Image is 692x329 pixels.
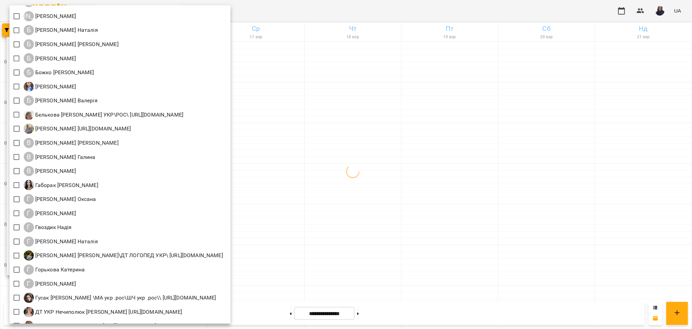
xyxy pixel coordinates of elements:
div: Г [24,208,34,219]
img: Б [24,82,34,92]
a: Г Гвоздик Надія [24,222,72,232]
img: Г [24,293,34,303]
a: Г Гусак [PERSON_NAME] \МА укр .рос\ШЧ укр .рос\\ [URL][DOMAIN_NAME] [24,293,216,303]
div: Г [24,222,34,232]
p: [PERSON_NAME] [34,209,76,218]
div: Гончаренко Світлана Володимирівна\ДТ ЛОГОПЕД УКР\ https://us06web.zoom.us/j/81989846243 [24,250,223,261]
div: Б [24,25,34,35]
a: Б [PERSON_NAME] Наталія [24,25,98,35]
div: Вікторія Котисько [24,166,76,176]
a: Г Горькова Катерина [24,265,85,275]
p: ДТ УКР Нечиполюк [PERSON_NAME] [URL][DOMAIN_NAME] [34,308,182,316]
div: Г [24,279,34,289]
a: Г [PERSON_NAME] [24,208,76,219]
p: Гусак [PERSON_NAME] \МА укр .рос\ШЧ укр .рос\\ [URL][DOMAIN_NAME] [34,294,216,302]
div: [PERSON_NAME] [24,11,34,21]
a: В [PERSON_NAME] [PERSON_NAME] [24,138,119,148]
div: Гаврилевська Оксана [24,194,96,204]
p: Гвоздик Надія [34,223,72,231]
p: Горькова Катерина [34,266,85,274]
div: Бессонова Віта [24,39,119,49]
div: Г [24,237,34,247]
a: Б [PERSON_NAME] Валерія [24,96,98,106]
a: Д ДТ УКР Нечиполюк [PERSON_NAME] [URL][DOMAIN_NAME] [24,307,182,317]
a: Б [PERSON_NAME] [24,53,76,63]
div: Бондарєва Валерія [24,96,98,106]
a: Г Габорак [PERSON_NAME] [24,180,98,190]
p: Божко [PERSON_NAME] [34,68,94,77]
div: Б [24,67,34,78]
div: Гудима Антон [24,279,76,289]
div: Б [24,39,34,49]
div: Г [24,194,34,204]
img: Б [24,110,34,120]
p: [PERSON_NAME] Наталія [34,238,98,246]
a: Б Бєлькова [PERSON_NAME] УКР\РОС\ [URL][DOMAIN_NAME] [24,110,184,120]
p: [PERSON_NAME] [34,83,76,91]
p: [PERSON_NAME] Валерія [34,97,98,105]
p: [PERSON_NAME] Наталія [34,26,98,34]
div: Б [24,53,34,63]
div: В [24,152,34,162]
a: Б [PERSON_NAME] [PERSON_NAME] [24,39,119,49]
p: [PERSON_NAME] Галина [34,153,96,161]
div: Б [24,96,34,106]
div: Горькова Катерина [24,265,85,275]
div: Гусак Олена Армаїсівна \МА укр .рос\ШЧ укр .рос\\ https://us06web.zoom.us/j/83079612343 [24,293,216,303]
a: [PERSON_NAME] [PERSON_NAME] [24,11,76,21]
div: Гвоздик Надія [24,222,72,232]
p: [PERSON_NAME] [PERSON_NAME] [34,40,119,48]
p: [PERSON_NAME] [34,280,76,288]
a: В [PERSON_NAME] Галина [24,152,96,162]
div: Г [24,265,34,275]
div: В [24,138,34,148]
p: [PERSON_NAME] [34,167,76,175]
p: Бєлькова [PERSON_NAME] УКР\РОС\ [URL][DOMAIN_NAME] [34,111,184,119]
a: Г [PERSON_NAME] [24,279,76,289]
a: Б [PERSON_NAME] [URL][DOMAIN_NAME] [24,124,131,134]
div: Гончаренко Наталія [24,237,98,247]
a: Г [PERSON_NAME] [PERSON_NAME]\ДТ ЛОГОПЕД УКР\ [URL][DOMAIN_NAME] [24,250,223,261]
a: Б Божко [PERSON_NAME] [24,67,94,78]
div: Венюкова Єлизавета [24,138,119,148]
img: Б [24,124,34,134]
a: Г [PERSON_NAME] Наталія [24,237,98,247]
a: Г [PERSON_NAME] Оксана [24,194,96,204]
div: В [24,166,34,176]
img: Д [24,307,34,317]
p: [PERSON_NAME] [PERSON_NAME]\ДТ ЛОГОПЕД УКР\ [URL][DOMAIN_NAME] [34,251,223,260]
img: Г [24,250,34,261]
p: [PERSON_NAME] Оксана [34,195,96,203]
a: Б [PERSON_NAME] [24,82,76,92]
p: [PERSON_NAME] [URL][DOMAIN_NAME] [34,125,131,133]
p: Габорак [PERSON_NAME] [34,181,98,189]
div: Біволару Аліна https://us06web.zoom.us/j/83742518055 [24,124,131,134]
p: [PERSON_NAME] [PERSON_NAME] [34,139,119,147]
div: Габорак Галина [24,180,98,190]
div: Вовк Галина [24,152,96,162]
div: Галушка Оксана [24,208,76,219]
p: [PERSON_NAME] [34,55,76,63]
a: В [PERSON_NAME] [24,166,76,176]
p: [PERSON_NAME] [34,12,76,20]
div: ДТ УКР Нечиполюк Мирослава https://us06web.zoom.us/j/87978670003 [24,307,182,317]
img: Г [24,180,34,190]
